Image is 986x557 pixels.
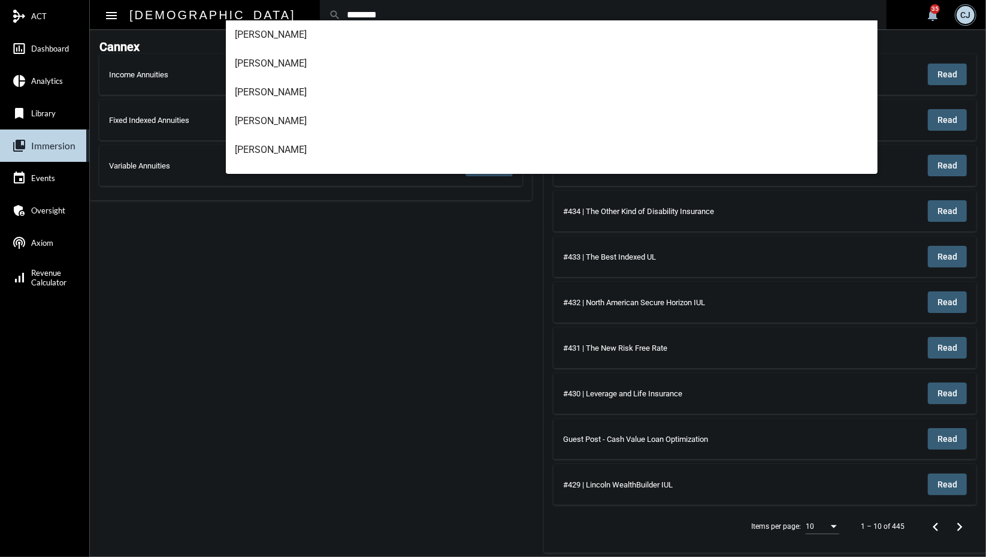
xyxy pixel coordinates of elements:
[235,49,869,78] span: [PERSON_NAME]
[806,522,814,531] span: 10
[751,522,801,531] div: Items per page:
[109,70,267,79] div: Income Annuities
[99,3,123,27] button: Toggle sidenav
[12,236,26,250] mat-icon: podcasts
[235,107,869,136] span: [PERSON_NAME]
[937,206,957,216] span: Read
[806,523,839,531] mat-select: Items per page:
[12,203,26,218] mat-icon: admin_panel_settings
[563,435,781,444] div: Guest Post - Cash Value Loan Optimization
[957,6,975,24] div: CJ
[563,389,764,398] div: #430 | Leverage and Life Insurance
[937,389,957,398] span: Read
[937,70,957,79] span: Read
[928,428,967,450] button: Read
[928,155,967,176] button: Read
[937,480,957,489] span: Read
[563,298,779,307] div: #432 | North American Secure Horizon IUL
[31,173,55,183] span: Events
[31,11,47,21] span: ACT
[235,78,869,107] span: [PERSON_NAME]
[937,434,957,444] span: Read
[235,136,869,164] span: [PERSON_NAME]
[12,106,26,121] mat-icon: bookmark
[928,383,967,404] button: Read
[928,291,967,313] button: Read
[31,76,63,86] span: Analytics
[928,474,967,495] button: Read
[31,140,75,151] span: Immersion
[928,337,967,359] button: Read
[930,4,940,14] div: 35
[104,8,119,23] mat-icon: Side nav toggle icon
[12,9,26,23] mat-icon: mediation
[31,268,66,287] span: Revenue Calculator
[861,522,905,531] div: 1 – 10 of 445
[937,343,957,353] span: Read
[924,514,948,538] button: Previous page
[937,161,957,170] span: Read
[563,480,758,489] div: #429 | Lincoln WealthBuilder IUL
[12,171,26,185] mat-icon: event
[948,514,972,538] button: Next page
[31,109,56,118] span: Library
[12,41,26,56] mat-icon: insert_chart_outlined
[235,164,869,193] span: [PERSON_NAME]
[563,252,746,261] div: #433 | The Best Indexed UL
[563,344,754,353] div: #431 | The New Risk Free Rate
[129,5,296,25] h2: [DEMOGRAPHIC_DATA]
[937,115,957,125] span: Read
[937,297,957,307] span: Read
[235,20,869,49] span: [PERSON_NAME]
[928,200,967,222] button: Read
[925,8,940,22] mat-icon: notifications
[563,207,785,216] div: #434 | The Other Kind of Disability Insurance
[12,74,26,88] mat-icon: pie_chart
[12,270,26,285] mat-icon: signal_cellular_alt
[31,238,53,248] span: Axiom
[928,246,967,267] button: Read
[12,139,26,153] mat-icon: collections_bookmark
[31,206,65,215] span: Oversight
[109,161,268,170] div: Variable Annuities
[928,109,967,131] button: Read
[329,9,341,21] mat-icon: search
[109,116,282,125] div: Fixed Indexed Annuities
[928,64,967,85] button: Read
[99,40,140,54] h2: Cannex
[31,44,69,53] span: Dashboard
[937,252,957,261] span: Read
